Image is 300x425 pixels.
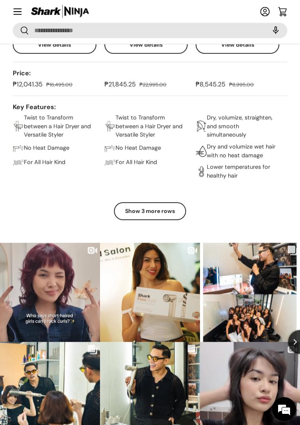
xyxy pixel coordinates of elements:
[24,113,96,139] p: Twist to Transform between a Hair Dryer and Versatile Styler
[100,203,200,382] img: We teamed up with @markanthonyrosales for a styling masterclass featuring the...
[24,158,65,167] p: For All Hair Kind
[104,36,188,54] a: View details
[100,243,200,342] a: We teamed up with @markanthonyrosales for a styling masterclass featuring the...
[116,144,161,152] p: No Heat Damage
[13,103,56,111] span: Key Features
[116,113,188,139] p: Twist to Transform between a Hair Dryer and Versatile Styler
[196,80,227,88] strong: ₱8,545.25
[263,22,286,39] speech-search-button: Search by voice
[229,81,254,88] s: ₱8,995.00
[116,158,157,167] p: For All Hair Kind
[139,81,167,88] s: ₱22,995.00
[114,202,186,220] button: Show 3 more rows
[24,144,69,152] p: No Heat Damage
[46,81,73,88] s: ₱16,495.00
[30,4,90,19] img: Shark Ninja Philippines
[207,163,279,180] p: Lower temperatures for healthy hair
[13,80,45,88] strong: ₱12,041.35
[196,36,279,54] a: View details
[207,113,279,139] p: Dry, volumize, straighten, and smooth simultaneously
[207,142,279,160] p: Dry and volumize wet hair with no heat damage
[13,69,31,77] span: Price
[200,243,300,342] a: ICYMI: We hosted a styling masterclass with @markanthonyrosales using the Sha...
[13,36,96,54] a: View details
[104,80,138,88] strong: ₱21,845.25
